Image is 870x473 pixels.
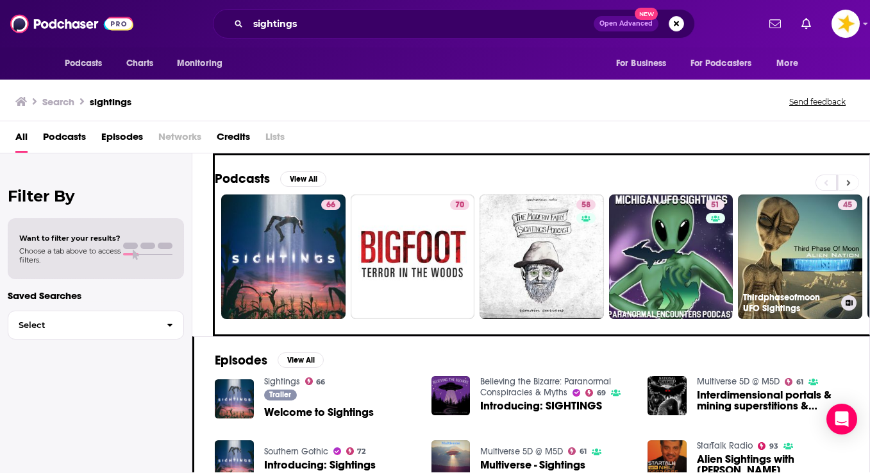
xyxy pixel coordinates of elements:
button: Open AdvancedNew [594,16,658,31]
span: Want to filter your results? [19,234,121,243]
span: New [635,8,658,20]
span: Podcasts [65,55,103,73]
span: Monitoring [177,55,222,73]
span: 45 [843,199,852,212]
span: More [776,55,798,73]
a: 66 [305,377,326,385]
button: Send feedback [785,96,849,107]
button: Select [8,311,184,340]
a: 70 [351,194,475,319]
a: Sightings [264,376,300,387]
a: 45 [838,200,857,210]
a: Introducing: Sightings [264,460,376,470]
a: Credits [217,126,250,153]
a: StarTalk Radio [697,440,753,451]
p: Saved Searches [8,289,184,302]
a: 51 [706,200,724,210]
span: Lists [265,126,285,153]
a: 51 [609,194,733,319]
a: 66 [321,200,340,210]
a: Welcome to Sightings [264,407,374,418]
a: Believing the Bizarre: Paranormal Conspiracies & Myths [480,376,611,398]
a: PodcastsView All [215,171,326,187]
a: Interdimensional portals & mining superstitions & tommyknocker sightings_Cave creatures [697,390,849,411]
button: open menu [168,51,239,76]
button: open menu [607,51,683,76]
span: 61 [796,379,803,385]
img: Podchaser - Follow, Share and Rate Podcasts [10,12,133,36]
a: Multiverse 5D @ M5D [480,446,563,457]
h2: Filter By [8,187,184,205]
a: 58 [480,194,604,319]
span: Trailer [269,391,291,399]
span: 69 [597,390,606,396]
span: 93 [769,443,778,449]
a: 93 [758,442,778,450]
a: Episodes [101,126,143,153]
img: Welcome to Sightings [215,379,254,418]
a: 69 [585,389,606,397]
img: User Profile [832,10,860,38]
span: 66 [316,379,325,385]
h2: Podcasts [215,171,270,187]
a: 66 [221,194,346,319]
div: Open Intercom Messenger [826,404,857,434]
h2: Episodes [215,352,267,368]
a: 45Thirdphaseofmoon UFO Sightings [738,194,862,319]
a: 61 [568,447,587,455]
span: Networks [158,126,201,153]
button: Show profile menu [832,10,860,38]
button: View All [278,352,324,368]
a: Multiverse - Sightings [480,460,585,470]
span: For Podcasters [690,55,752,73]
a: Multiverse 5D @ M5D [697,376,780,387]
span: Open Advanced [599,21,653,27]
a: Southern Gothic [264,446,328,457]
span: 66 [326,199,335,212]
a: Show notifications dropdown [796,13,816,35]
a: EpisodesView All [215,352,324,368]
a: 70 [450,200,469,210]
h3: Thirdphaseofmoon UFO Sightings [743,292,836,314]
a: 61 [785,378,803,386]
span: Charts [126,55,154,73]
button: View All [280,171,326,187]
img: Interdimensional portals & mining superstitions & tommyknocker sightings_Cave creatures [648,376,687,415]
span: Choose a tab above to access filters. [19,246,121,264]
span: 58 [581,199,590,212]
button: open menu [767,51,814,76]
span: Logged in as Spreaker_Prime [832,10,860,38]
a: 72 [346,447,366,455]
h3: Search [42,96,74,108]
a: Podcasts [43,126,86,153]
a: Introducing: SIGHTINGS [480,400,602,411]
div: Search podcasts, credits, & more... [213,9,695,39]
span: For Business [616,55,667,73]
input: Search podcasts, credits, & more... [248,13,594,34]
span: 70 [455,199,464,212]
a: All [15,126,28,153]
span: 61 [580,449,587,454]
a: Show notifications dropdown [764,13,786,35]
span: 51 [711,199,719,212]
button: open menu [56,51,119,76]
span: Select [8,321,156,329]
a: Charts [118,51,162,76]
h3: sightings [90,96,131,108]
a: 58 [576,200,596,210]
img: Introducing: SIGHTINGS [431,376,471,415]
button: open menu [682,51,771,76]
